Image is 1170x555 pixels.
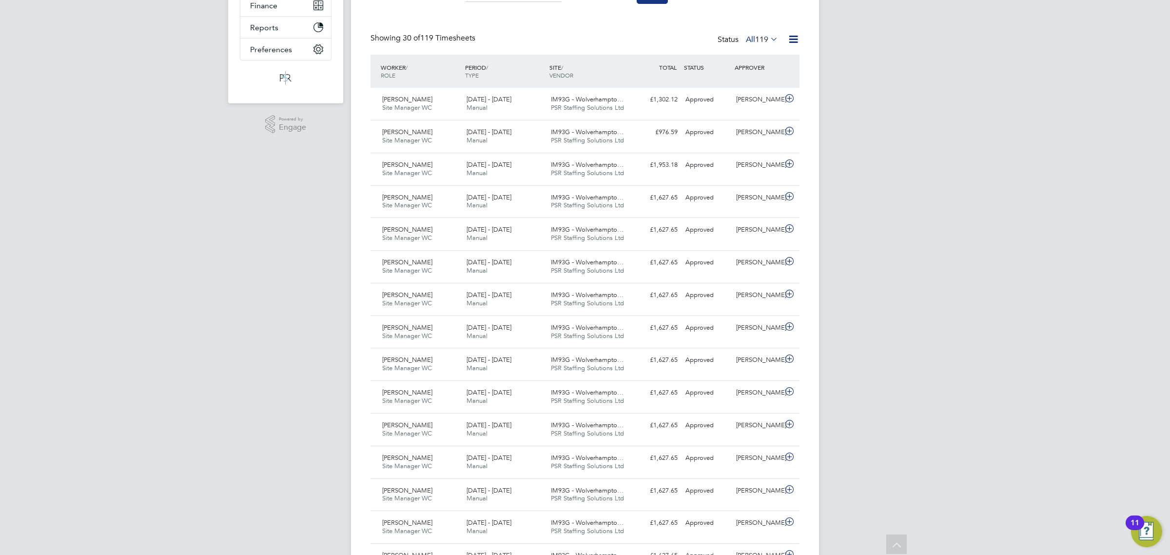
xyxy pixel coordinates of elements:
div: £1,953.18 [631,157,682,173]
span: IM93G - Wolverhampto… [551,388,624,396]
span: Manual [467,527,487,535]
span: PSR Staffing Solutions Ltd [551,429,624,437]
span: Site Manager WC [382,364,432,372]
span: Manual [467,103,487,112]
span: IM93G - Wolverhampto… [551,323,624,332]
div: [PERSON_NAME] [732,255,783,271]
span: Finance [250,1,277,10]
div: £1,627.65 [631,417,682,434]
span: IM93G - Wolverhampto… [551,225,624,234]
span: Manual [467,169,487,177]
span: [DATE] - [DATE] [467,160,511,169]
span: [PERSON_NAME] [382,291,432,299]
div: [PERSON_NAME] [732,483,783,499]
a: Powered byEngage [265,115,307,134]
button: Open Resource Center, 11 new notifications [1131,516,1162,547]
span: PSR Staffing Solutions Ltd [551,136,624,144]
div: £1,627.65 [631,385,682,401]
span: Site Manager WC [382,266,432,275]
span: Manual [467,429,487,437]
span: / [486,63,488,71]
span: [PERSON_NAME] [382,323,432,332]
span: [DATE] - [DATE] [467,388,511,396]
span: [DATE] - [DATE] [467,291,511,299]
span: [DATE] - [DATE] [467,225,511,234]
img: psrsolutions-logo-retina.png [277,70,294,86]
div: £1,627.65 [631,515,682,531]
span: PSR Staffing Solutions Ltd [551,266,624,275]
span: PSR Staffing Solutions Ltd [551,494,624,502]
span: [PERSON_NAME] [382,225,432,234]
span: IM93G - Wolverhampto… [551,486,624,495]
span: Manual [467,299,487,307]
span: [DATE] - [DATE] [467,323,511,332]
div: [PERSON_NAME] [732,157,783,173]
div: [PERSON_NAME] [732,222,783,238]
span: [PERSON_NAME] [382,518,432,527]
div: 11 [1131,523,1139,535]
a: Go to home page [240,70,331,86]
div: £1,627.65 [631,483,682,499]
div: Approved [682,190,732,206]
span: Site Manager WC [382,299,432,307]
div: STATUS [682,59,732,76]
span: [DATE] - [DATE] [467,128,511,136]
div: [PERSON_NAME] [732,124,783,140]
span: PSR Staffing Solutions Ltd [551,396,624,405]
span: IM93G - Wolverhampto… [551,291,624,299]
span: Manual [467,136,487,144]
span: [PERSON_NAME] [382,454,432,462]
span: Manual [467,494,487,502]
div: [PERSON_NAME] [732,417,783,434]
span: IM93G - Wolverhampto… [551,421,624,429]
div: Approved [682,320,732,336]
span: 119 Timesheets [403,33,475,43]
span: Manual [467,396,487,405]
span: IM93G - Wolverhampto… [551,128,624,136]
div: £1,627.65 [631,222,682,238]
span: IM93G - Wolverhampto… [551,454,624,462]
span: PSR Staffing Solutions Ltd [551,299,624,307]
div: Approved [682,255,732,271]
span: Site Manager WC [382,332,432,340]
div: £1,627.65 [631,287,682,303]
span: [DATE] - [DATE] [467,518,511,527]
span: Manual [467,364,487,372]
span: IM93G - Wolverhampto… [551,95,624,103]
div: Approved [682,352,732,368]
span: Site Manager WC [382,462,432,470]
div: Approved [682,417,732,434]
div: [PERSON_NAME] [732,190,783,206]
div: £1,627.65 [631,190,682,206]
div: £1,627.65 [631,320,682,336]
div: APPROVER [732,59,783,76]
div: [PERSON_NAME] [732,352,783,368]
div: WORKER [378,59,463,84]
span: ROLE [381,71,395,79]
span: / [406,63,408,71]
span: Manual [467,201,487,209]
span: 30 of [403,33,420,43]
div: £1,627.65 [631,352,682,368]
span: PSR Staffing Solutions Ltd [551,169,624,177]
span: Manual [467,462,487,470]
div: £976.59 [631,124,682,140]
span: IM93G - Wolverhampto… [551,258,624,266]
div: [PERSON_NAME] [732,287,783,303]
span: IM93G - Wolverhampto… [551,160,624,169]
div: £1,302.12 [631,92,682,108]
span: PSR Staffing Solutions Ltd [551,364,624,372]
span: Site Manager WC [382,429,432,437]
span: / [561,63,563,71]
span: IM93G - Wolverhampto… [551,518,624,527]
span: [PERSON_NAME] [382,486,432,495]
span: [DATE] - [DATE] [467,486,511,495]
span: Manual [467,266,487,275]
span: PSR Staffing Solutions Ltd [551,332,624,340]
div: Approved [682,157,732,173]
div: Approved [682,483,732,499]
span: [PERSON_NAME] [382,95,432,103]
span: TOTAL [659,63,677,71]
div: SITE [547,59,631,84]
span: [PERSON_NAME] [382,128,432,136]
